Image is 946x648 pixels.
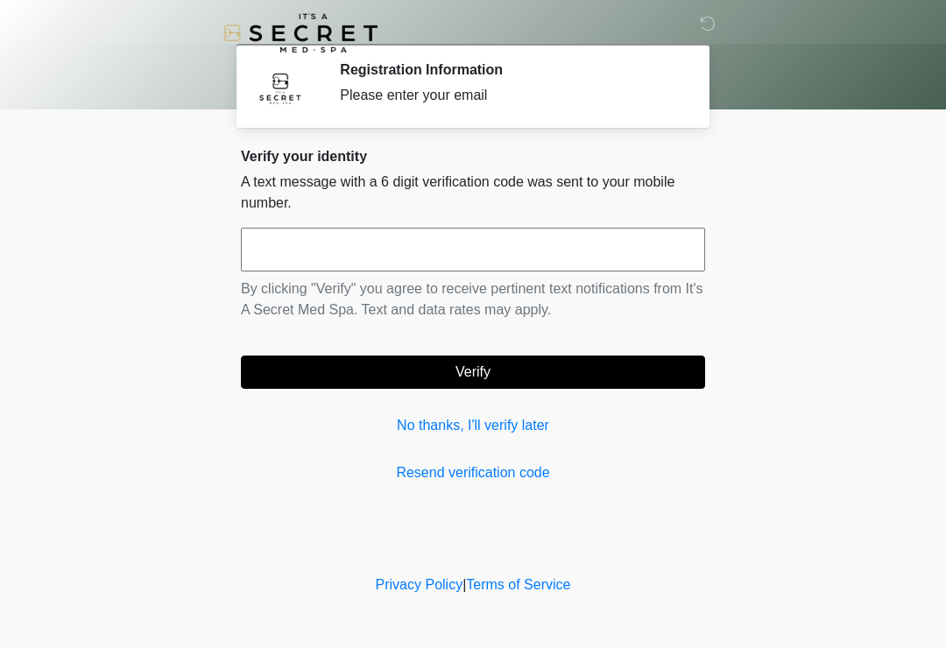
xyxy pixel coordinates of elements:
div: Please enter your email [340,85,679,106]
p: By clicking "Verify" you agree to receive pertinent text notifications from It's A Secret Med Spa... [241,278,705,320]
a: Privacy Policy [376,577,463,592]
img: Agent Avatar [254,61,307,114]
a: No thanks, I'll verify later [241,415,705,436]
a: Resend verification code [241,462,705,483]
a: Terms of Service [466,577,570,592]
h2: Verify your identity [241,148,705,165]
h2: Registration Information [340,61,679,78]
p: A text message with a 6 digit verification code was sent to your mobile number. [241,172,705,214]
img: It's A Secret Med Spa Logo [223,13,378,53]
button: Verify [241,356,705,389]
a: | [462,577,466,592]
